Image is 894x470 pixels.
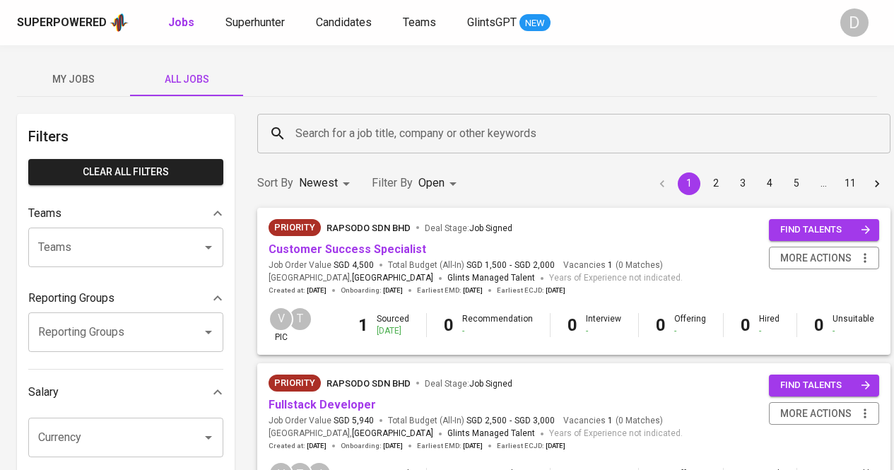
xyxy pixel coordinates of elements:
[780,377,871,394] span: find talents
[307,286,327,295] span: [DATE]
[403,16,436,29] span: Teams
[497,441,565,451] span: Earliest ECJD :
[656,315,666,335] b: 0
[334,259,374,271] span: SGD 4,500
[110,12,129,33] img: app logo
[812,176,835,190] div: …
[388,415,555,427] span: Total Budget (All-In)
[334,415,374,427] span: SGD 5,940
[269,307,293,331] div: V
[462,325,533,337] div: -
[168,16,194,29] b: Jobs
[780,405,852,423] span: more actions
[833,325,874,337] div: -
[759,313,780,337] div: Hired
[510,415,512,427] span: -
[17,15,107,31] div: Superpowered
[514,415,555,427] span: SGD 3,000
[25,71,122,88] span: My Jobs
[28,199,223,228] div: Teams
[425,223,512,233] span: Deal Stage :
[341,441,403,451] span: Onboarding :
[469,223,512,233] span: Job Signed
[814,315,824,335] b: 0
[418,176,445,189] span: Open
[780,249,852,267] span: more actions
[383,441,403,451] span: [DATE]
[269,398,376,411] a: Fullstack Developer
[467,14,551,32] a: GlintsGPT NEW
[546,441,565,451] span: [DATE]
[546,286,565,295] span: [DATE]
[759,325,780,337] div: -
[269,415,374,427] span: Job Order Value
[586,313,621,337] div: Interview
[377,313,409,337] div: Sourced
[139,71,235,88] span: All Jobs
[269,221,321,235] span: Priority
[352,427,433,441] span: [GEOGRAPHIC_DATA]
[549,427,683,441] span: Years of Experience not indicated.
[674,313,706,337] div: Offering
[758,172,781,195] button: Go to page 4
[299,175,338,192] p: Newest
[269,286,327,295] span: Created at :
[840,8,869,37] div: D
[28,290,114,307] p: Reporting Groups
[40,163,212,181] span: Clear All filters
[769,402,879,425] button: more actions
[199,237,218,257] button: Open
[563,415,663,427] span: Vacancies ( 0 Matches )
[372,175,413,192] p: Filter By
[678,172,700,195] button: page 1
[269,427,433,441] span: [GEOGRAPHIC_DATA] ,
[288,307,312,331] div: T
[563,259,663,271] span: Vacancies ( 0 Matches )
[866,172,888,195] button: Go to next page
[327,378,411,389] span: Rapsodo Sdn Bhd
[466,259,507,271] span: SGD 1,500
[327,223,411,233] span: Rapsodo Sdn Bhd
[269,219,321,236] div: New Job received from Demand Team
[467,16,517,29] span: GlintsGPT
[674,325,706,337] div: -
[514,259,555,271] span: SGD 2,000
[307,441,327,451] span: [DATE]
[168,14,197,32] a: Jobs
[606,415,613,427] span: 1
[225,16,285,29] span: Superhunter
[469,379,512,389] span: Job Signed
[466,415,507,427] span: SGD 2,500
[567,315,577,335] b: 0
[28,284,223,312] div: Reporting Groups
[225,14,288,32] a: Superhunter
[586,325,621,337] div: -
[358,315,368,335] b: 1
[447,273,535,283] span: Glints Managed Talent
[510,259,512,271] span: -
[269,307,293,343] div: pic
[199,428,218,447] button: Open
[352,271,433,286] span: [GEOGRAPHIC_DATA]
[383,286,403,295] span: [DATE]
[463,286,483,295] span: [DATE]
[769,219,879,241] button: find talents
[377,325,409,337] div: [DATE]
[497,286,565,295] span: Earliest ECJD :
[199,322,218,342] button: Open
[341,286,403,295] span: Onboarding :
[519,16,551,30] span: NEW
[785,172,808,195] button: Go to page 5
[417,441,483,451] span: Earliest EMD :
[316,16,372,29] span: Candidates
[28,378,223,406] div: Salary
[403,14,439,32] a: Teams
[425,379,512,389] span: Deal Stage :
[649,172,890,195] nav: pagination navigation
[731,172,754,195] button: Go to page 3
[418,170,461,196] div: Open
[269,242,426,256] a: Customer Success Specialist
[417,286,483,295] span: Earliest EMD :
[269,375,321,392] div: New Job received from Demand Team
[28,125,223,148] h6: Filters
